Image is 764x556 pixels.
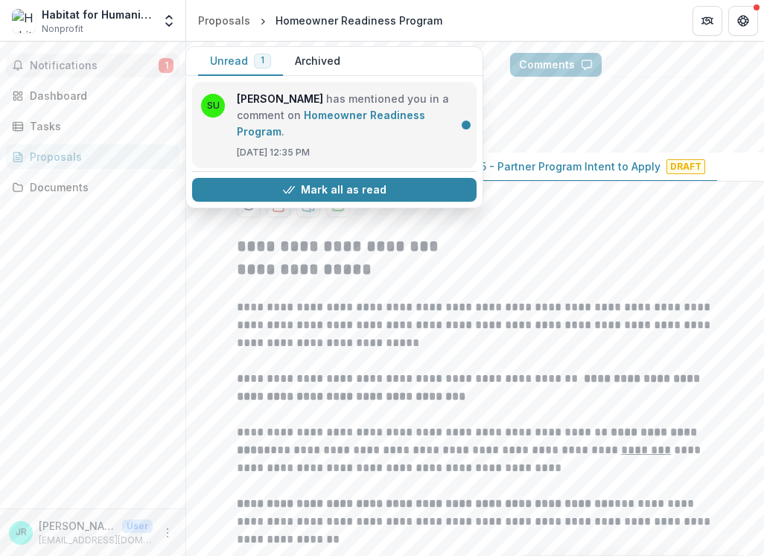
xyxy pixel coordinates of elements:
p: [EMAIL_ADDRESS][DOMAIN_NAME] [39,534,153,547]
button: Open entity switcher [159,6,179,36]
img: Habitat for Humanity of Eastern Connecticut, Inc. [12,9,36,33]
a: Tasks [6,114,179,138]
div: Dashboard [30,88,168,103]
p: has mentioned you in a comment on . [237,91,468,140]
div: Homeowner Readiness Program [276,13,442,28]
button: Get Help [728,6,758,36]
a: Dashboard [6,83,179,108]
a: Proposals [192,10,256,31]
div: Jacqueline Richter [16,528,27,537]
span: 1 [261,55,264,65]
p: [PERSON_NAME] [39,518,116,534]
button: Comments [510,53,602,77]
button: Notifications1 [6,54,179,77]
button: Mark all as read [192,178,477,202]
div: Proposals [30,149,168,164]
span: Draft [666,159,705,174]
div: Documents [30,179,168,195]
span: Notifications [30,60,159,72]
a: Proposals [6,144,179,169]
span: 1 [159,58,174,73]
button: Answer Suggestions [608,53,752,77]
a: Homeowner Readiness Program [237,109,425,138]
button: Partners [693,6,722,36]
span: Nonprofit [42,22,83,36]
div: Tasks [30,118,168,134]
button: Archived [283,47,352,76]
p: User [122,520,153,533]
button: More [159,524,176,542]
button: Unread [198,47,283,76]
nav: breadcrumb [192,10,448,31]
div: Habitat for Humanity of Eastern [US_STATE], Inc. [42,7,153,22]
div: Proposals [198,13,250,28]
a: Documents [6,175,179,199]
